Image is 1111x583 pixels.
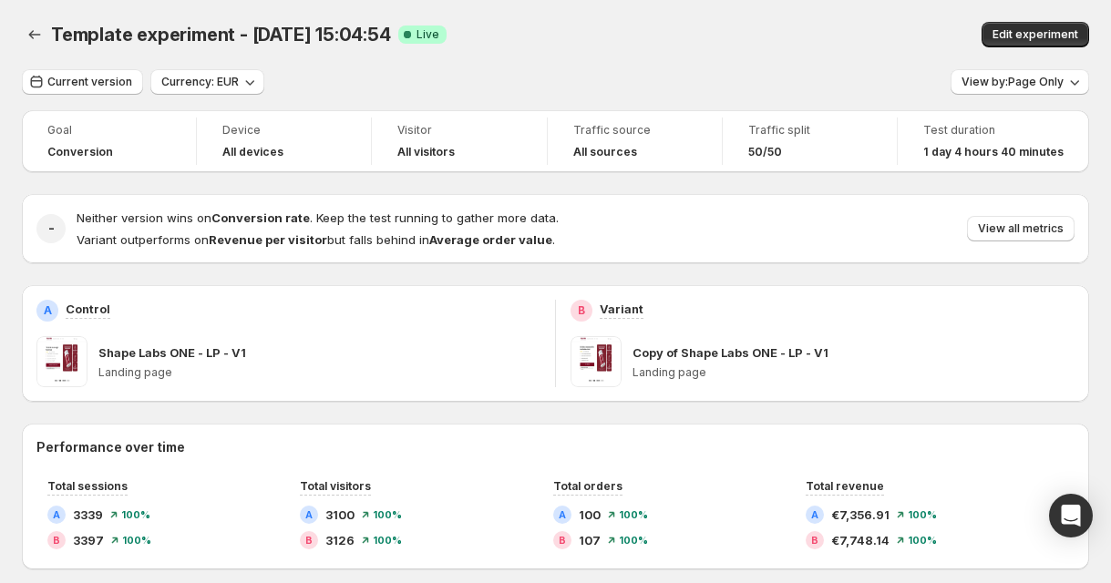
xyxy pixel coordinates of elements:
h4: All sources [573,145,637,159]
strong: Conversion rate [211,210,310,225]
span: Total orders [553,479,622,493]
p: Landing page [98,365,540,380]
span: Variant outperforms on but falls behind in . [77,232,555,247]
h4: All visitors [397,145,455,159]
span: Total revenue [806,479,884,493]
h2: A [811,509,818,520]
span: 3100 [325,506,355,524]
button: Edit experiment [982,22,1089,47]
a: Traffic split50/50 [748,121,871,161]
span: View all metrics [978,221,1064,236]
img: Shape Labs ONE - LP - V1 [36,336,87,387]
span: Total sessions [47,479,128,493]
strong: Revenue per visitor [209,232,327,247]
span: Test duration [923,123,1064,138]
h2: B [811,535,818,546]
button: View all metrics [967,216,1075,241]
span: €7,748.14 [831,531,890,549]
h2: B [578,303,585,318]
span: Template experiment - [DATE] 15:04:54 [51,24,391,46]
span: 1 day 4 hours 40 minutes [923,145,1064,159]
span: 100 % [619,535,648,546]
div: Open Intercom Messenger [1049,494,1093,537]
h2: B [559,535,566,546]
span: View by: Page Only [962,75,1064,89]
span: Traffic split [748,123,871,138]
h2: A [559,509,566,520]
h2: A [305,509,313,520]
a: DeviceAll devices [222,121,345,161]
p: Variant [600,300,643,318]
span: Conversion [47,145,113,159]
span: Currency: EUR [161,75,239,89]
span: 100 % [122,535,151,546]
span: Current version [47,75,132,89]
a: GoalConversion [47,121,170,161]
a: Test duration1 day 4 hours 40 minutes [923,121,1064,161]
span: 100 % [908,509,937,520]
button: Currency: EUR [150,69,264,95]
p: Control [66,300,110,318]
h2: B [305,535,313,546]
a: Traffic sourceAll sources [573,121,696,161]
span: 100 % [373,509,402,520]
span: 107 [579,531,601,549]
span: 3126 [325,531,355,549]
span: Total visitors [300,479,371,493]
span: Traffic source [573,123,696,138]
h4: All devices [222,145,283,159]
span: Edit experiment [993,27,1078,42]
span: €7,356.91 [831,506,890,524]
h2: A [44,303,52,318]
span: 3397 [73,531,104,549]
h2: B [53,535,60,546]
h2: Performance over time [36,438,1075,456]
span: Visitor [397,123,520,138]
span: Live [417,27,439,42]
img: Copy of Shape Labs ONE - LP - V1 [571,336,622,387]
span: 50/50 [748,145,782,159]
span: 100 % [373,535,402,546]
span: Neither version wins on . Keep the test running to gather more data. [77,210,559,225]
span: 100 % [619,509,648,520]
span: 3339 [73,506,103,524]
p: Copy of Shape Labs ONE - LP - V1 [633,343,828,362]
span: Goal [47,123,170,138]
button: Current version [22,69,143,95]
a: VisitorAll visitors [397,121,520,161]
h2: - [48,220,55,238]
button: View by:Page Only [951,69,1089,95]
span: 100 % [908,535,937,546]
h2: A [53,509,60,520]
button: Back [22,22,47,47]
span: Device [222,123,345,138]
span: 100 [579,506,601,524]
span: 100 % [121,509,150,520]
p: Landing page [633,365,1075,380]
p: Shape Labs ONE - LP - V1 [98,343,246,362]
strong: Average order value [429,232,552,247]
